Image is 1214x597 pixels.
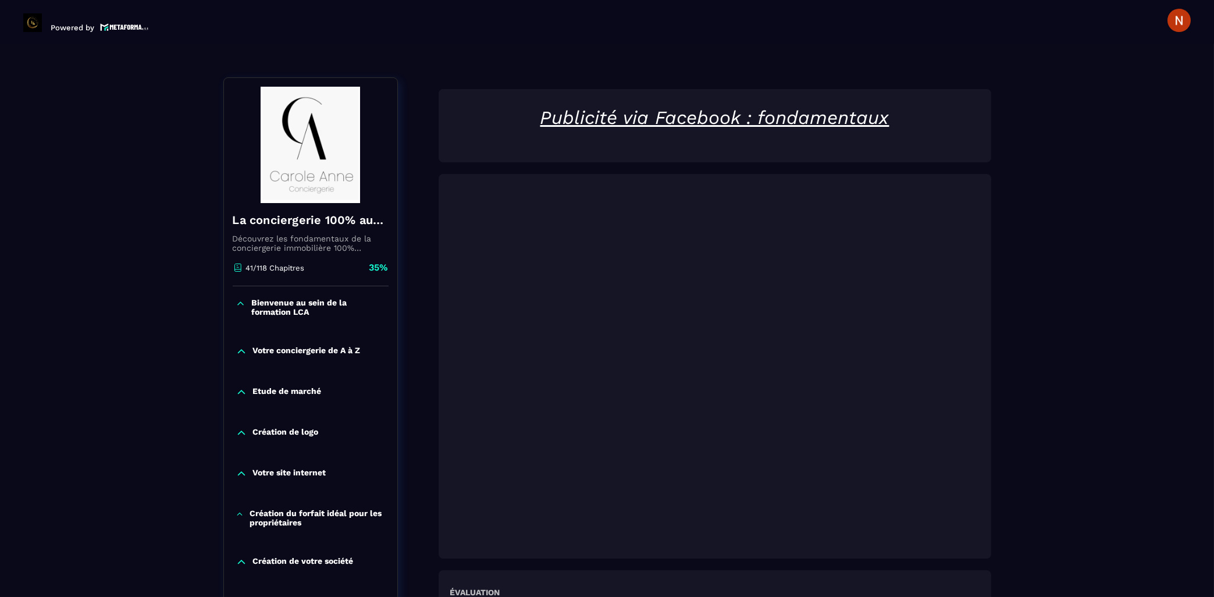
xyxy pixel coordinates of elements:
[369,261,389,274] p: 35%
[23,13,42,32] img: logo-branding
[253,427,319,439] p: Création de logo
[233,234,389,253] p: Découvrez les fondamentaux de la conciergerie immobilière 100% automatisée. Cette formation est c...
[100,22,149,32] img: logo
[253,468,326,479] p: Votre site internet
[450,588,500,597] h6: Évaluation
[251,298,386,317] p: Bienvenue au sein de la formation LCA
[253,386,322,398] p: Etude de marché
[253,556,354,568] p: Création de votre société
[51,23,94,32] p: Powered by
[540,106,889,129] u: Publicité via Facebook : fondamentaux
[246,264,305,272] p: 41/118 Chapitres
[250,509,385,527] p: Création du forfait idéal pour les propriétaires
[233,87,389,203] img: banner
[253,346,361,357] p: Votre conciergerie de A à Z
[233,212,389,228] h4: La conciergerie 100% automatisée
